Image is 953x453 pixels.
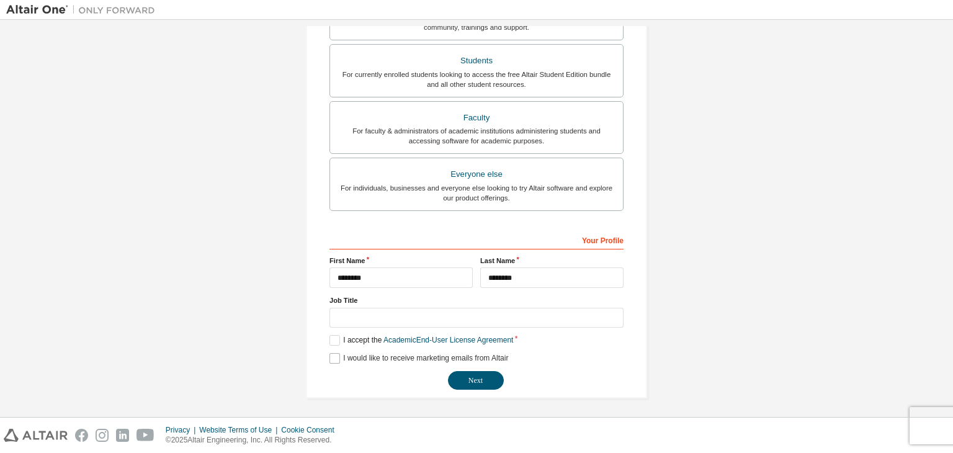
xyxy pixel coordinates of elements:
div: Cookie Consent [281,425,341,435]
div: Students [338,52,615,70]
div: For individuals, businesses and everyone else looking to try Altair software and explore our prod... [338,183,615,203]
img: linkedin.svg [116,429,129,442]
label: I would like to receive marketing emails from Altair [329,353,508,364]
p: © 2025 Altair Engineering, Inc. All Rights Reserved. [166,435,342,446]
label: First Name [329,256,473,266]
label: Last Name [480,256,624,266]
div: Your Profile [329,230,624,249]
button: Next [448,371,504,390]
div: Website Terms of Use [199,425,281,435]
div: For faculty & administrators of academic institutions administering students and accessing softwa... [338,126,615,146]
img: youtube.svg [136,429,154,442]
img: altair_logo.svg [4,429,68,442]
div: Faculty [338,109,615,127]
div: Everyone else [338,166,615,183]
img: instagram.svg [96,429,109,442]
img: facebook.svg [75,429,88,442]
div: For currently enrolled students looking to access the free Altair Student Edition bundle and all ... [338,70,615,89]
img: Altair One [6,4,161,16]
a: Academic End-User License Agreement [383,336,513,344]
div: Privacy [166,425,199,435]
label: Job Title [329,295,624,305]
label: I accept the [329,335,513,346]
